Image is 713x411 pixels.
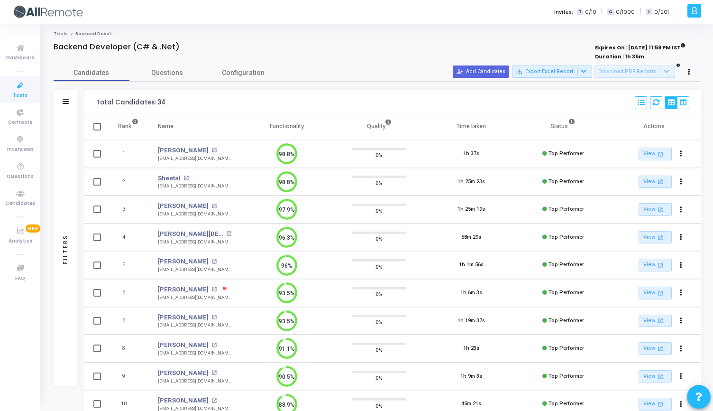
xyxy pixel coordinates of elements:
[108,168,148,196] td: 2
[463,150,479,158] div: 1h 37s
[639,176,672,188] a: View
[674,203,687,216] button: Actions
[375,178,383,187] span: 0%
[8,119,32,127] span: Contests
[183,176,189,181] mat-icon: open_in_new
[453,65,509,78] button: Add Candidates
[61,197,70,302] div: Filters
[463,345,479,353] div: 1h 23s
[457,317,485,325] div: 1h 19m 37s
[674,398,687,411] button: Actions
[54,31,68,37] a: Tests
[13,92,27,100] span: Tests
[375,401,383,410] span: 0%
[9,237,32,245] span: Analytics
[158,229,224,239] a: [PERSON_NAME][DEMOGRAPHIC_DATA]
[158,146,209,155] a: [PERSON_NAME]
[7,146,34,154] span: Interviews
[457,68,463,75] mat-icon: person_add_alt
[548,234,584,240] span: Top Performer
[460,373,482,381] div: 1h 9m 3s
[158,183,231,190] div: [EMAIL_ADDRESS][DOMAIN_NAME]
[226,231,231,236] mat-icon: open_in_new
[554,8,573,16] label: Invites:
[517,113,609,140] th: Status
[639,287,672,299] a: View
[108,251,148,279] td: 5
[26,224,40,233] span: New
[657,234,665,242] mat-icon: open_in_new
[108,279,148,307] td: 6
[158,121,174,131] div: Name
[457,121,486,131] div: Time taken
[222,68,265,78] span: Configuration
[601,7,603,17] span: |
[241,113,333,140] th: Functionality
[639,259,672,271] a: View
[108,363,148,391] td: 9
[375,373,383,383] span: 0%
[375,150,383,160] span: 0%
[5,200,36,208] span: Candidates
[657,150,665,158] mat-icon: open_in_new
[640,7,641,17] span: |
[674,342,687,355] button: Actions
[375,206,383,215] span: 0%
[674,287,687,300] button: Actions
[674,370,687,383] button: Actions
[548,373,584,379] span: Top Performer
[607,9,613,16] span: C
[548,178,584,185] span: Top Performer
[616,8,635,16] span: 0/1000
[461,400,481,408] div: 45m 21s
[211,259,217,264] mat-icon: open_in_new
[54,31,701,37] nav: breadcrumb
[375,290,383,299] span: 0%
[158,174,181,183] a: Sheetal
[646,9,652,16] span: I
[461,234,481,242] div: 58m 29s
[158,313,209,322] a: [PERSON_NAME]
[657,373,665,381] mat-icon: open_in_new
[158,201,209,211] a: [PERSON_NAME]
[460,289,482,297] div: 1h 6m 3s
[6,54,35,62] span: Dashboard
[639,342,672,355] a: View
[158,322,231,329] div: [EMAIL_ADDRESS][DOMAIN_NAME]
[158,285,209,294] a: [PERSON_NAME]
[657,400,665,408] mat-icon: open_in_new
[665,96,689,109] div: View Options
[639,148,672,160] a: View
[158,350,231,357] div: [EMAIL_ADDRESS][DOMAIN_NAME]
[211,398,217,403] mat-icon: open_in_new
[548,290,584,296] span: Top Performer
[674,175,687,188] button: Actions
[375,262,383,271] span: 0%
[96,99,165,106] div: Total Candidates: 34
[75,31,150,37] span: Backend Developer (C# & .Net)
[516,68,522,75] mat-icon: save_alt
[657,345,665,353] mat-icon: open_in_new
[548,262,584,268] span: Top Performer
[158,294,231,301] div: [EMAIL_ADDRESS][DOMAIN_NAME]
[375,234,383,243] span: 0%
[585,8,596,16] span: 0/10
[654,8,669,16] span: 0/201
[548,206,584,212] span: Top Performer
[211,287,217,292] mat-icon: open_in_new
[375,345,383,355] span: 0%
[674,148,687,161] button: Actions
[657,177,665,186] mat-icon: open_in_new
[12,2,83,21] img: logo
[674,231,687,244] button: Actions
[158,340,209,350] a: [PERSON_NAME]
[577,9,583,16] span: T
[674,314,687,327] button: Actions
[548,150,584,157] span: Top Performer
[211,370,217,375] mat-icon: open_in_new
[594,65,675,78] button: Download PDF Reports
[609,113,701,140] th: Actions
[158,257,209,266] a: [PERSON_NAME]
[108,307,148,335] td: 7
